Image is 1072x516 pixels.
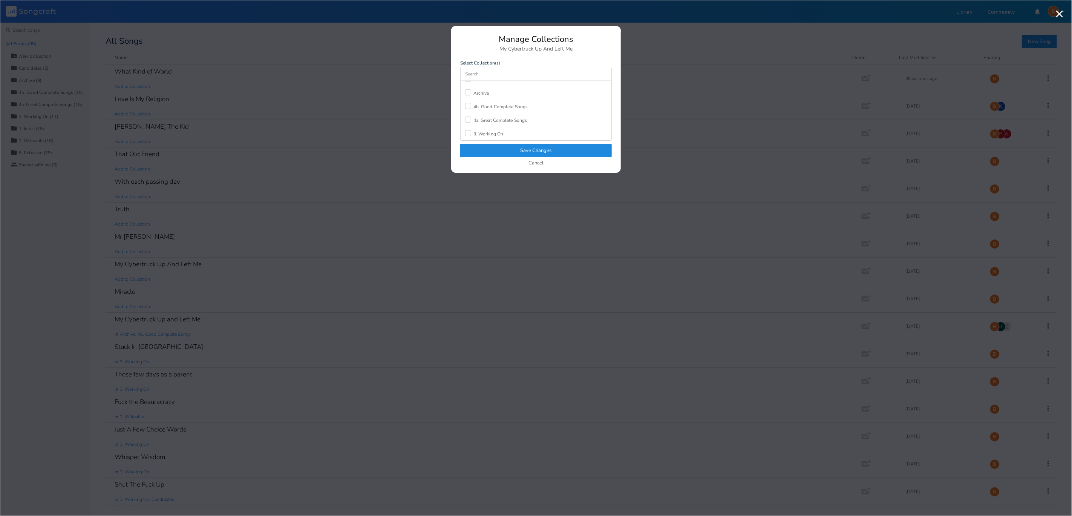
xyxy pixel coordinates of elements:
[473,104,528,109] div: 4b. Good Complete Songs
[460,35,612,43] div: Manage Collections
[460,46,612,52] div: My Cybertruck Up And Left Me
[460,144,612,157] button: Save Changes
[473,91,489,95] div: Archive
[460,61,612,65] label: Select Collection(s)
[473,77,496,82] div: Candidates
[461,67,611,81] input: Search
[528,160,544,167] button: Cancel
[473,118,527,123] div: 4a. Great Complete Songs
[473,132,503,136] div: 3. Working On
